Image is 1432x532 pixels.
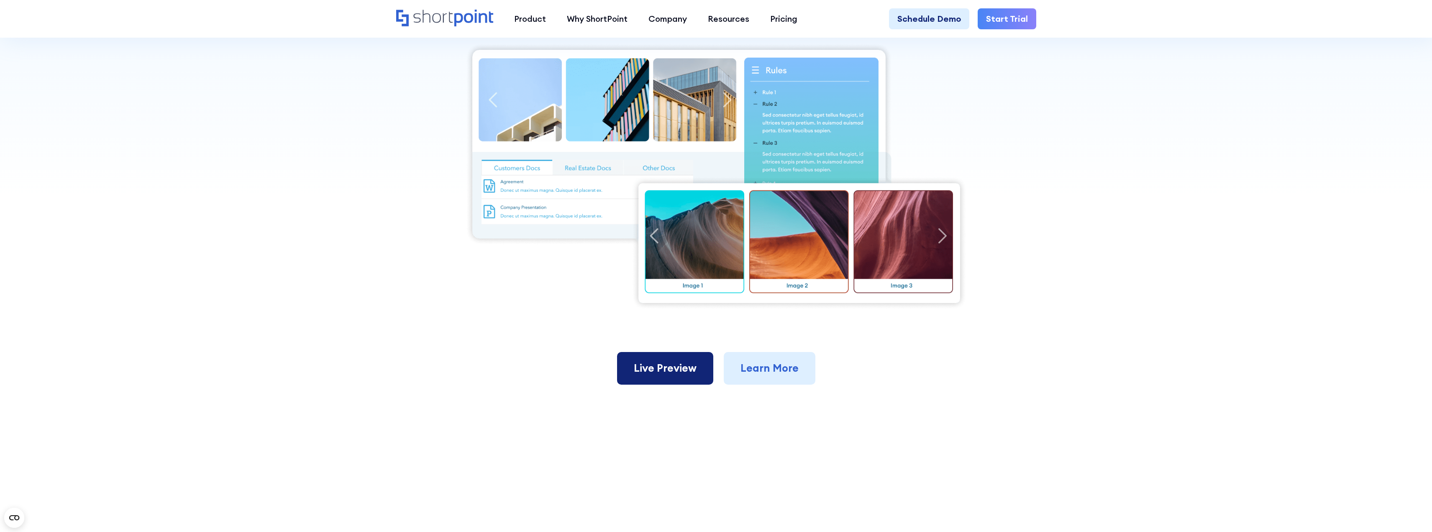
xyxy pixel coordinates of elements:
[567,13,628,25] div: Why ShortPoint
[4,508,24,528] button: Open CMP widget
[978,8,1036,29] a: Start Trial
[770,13,797,25] div: Pricing
[617,352,713,385] a: Live Preview
[889,8,969,29] a: Schedule Demo
[514,13,546,25] div: Product
[760,8,808,29] a: Pricing
[1390,492,1432,532] div: Chat-Widget
[1390,492,1432,532] iframe: Chat Widget
[504,8,556,29] a: Product
[724,352,815,385] a: Learn More
[556,8,638,29] a: Why ShortPoint
[697,8,760,29] a: Resources
[638,8,697,29] a: Company
[396,10,494,28] a: Home
[648,13,687,25] div: Company
[708,13,749,25] div: Resources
